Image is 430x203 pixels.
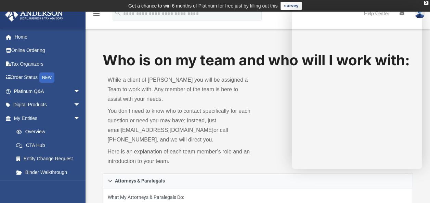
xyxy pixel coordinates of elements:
[74,98,87,112] span: arrow_drop_down
[10,152,91,166] a: Entity Change Request
[39,72,54,83] div: NEW
[92,13,101,18] a: menu
[10,125,91,139] a: Overview
[5,57,91,71] a: Tax Organizers
[5,98,91,112] a: Digital Productsarrow_drop_down
[10,165,91,179] a: Binder Walkthrough
[5,30,91,44] a: Home
[74,111,87,125] span: arrow_drop_down
[92,10,101,18] i: menu
[5,44,91,57] a: Online Ordering
[107,106,253,145] p: You don’t need to know who to contact specifically for each question or need you may have; instea...
[114,9,122,17] i: search
[103,50,413,70] h1: Who is on my team and who will I work with:
[3,8,65,22] img: Anderson Advisors Platinum Portal
[292,10,422,169] iframe: Chat Window
[74,84,87,98] span: arrow_drop_down
[5,84,91,98] a: Platinum Q&Aarrow_drop_down
[121,127,213,133] a: [EMAIL_ADDRESS][DOMAIN_NAME]
[10,138,91,152] a: CTA Hub
[107,75,253,104] p: While a client of [PERSON_NAME] you will be assigned a Team to work with. Any member of the team ...
[128,2,278,10] div: Get a chance to win 6 months of Platinum for free just by filling out this
[5,111,91,125] a: My Entitiesarrow_drop_down
[115,178,165,183] span: Attorneys & Paralegals
[107,147,253,166] p: Here is an explanation of each team member’s role and an introduction to your team.
[424,1,428,5] div: close
[5,71,91,85] a: Order StatusNEW
[10,179,87,193] a: My Blueprint
[281,2,302,10] a: survey
[103,173,413,188] a: Attorneys & Paralegals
